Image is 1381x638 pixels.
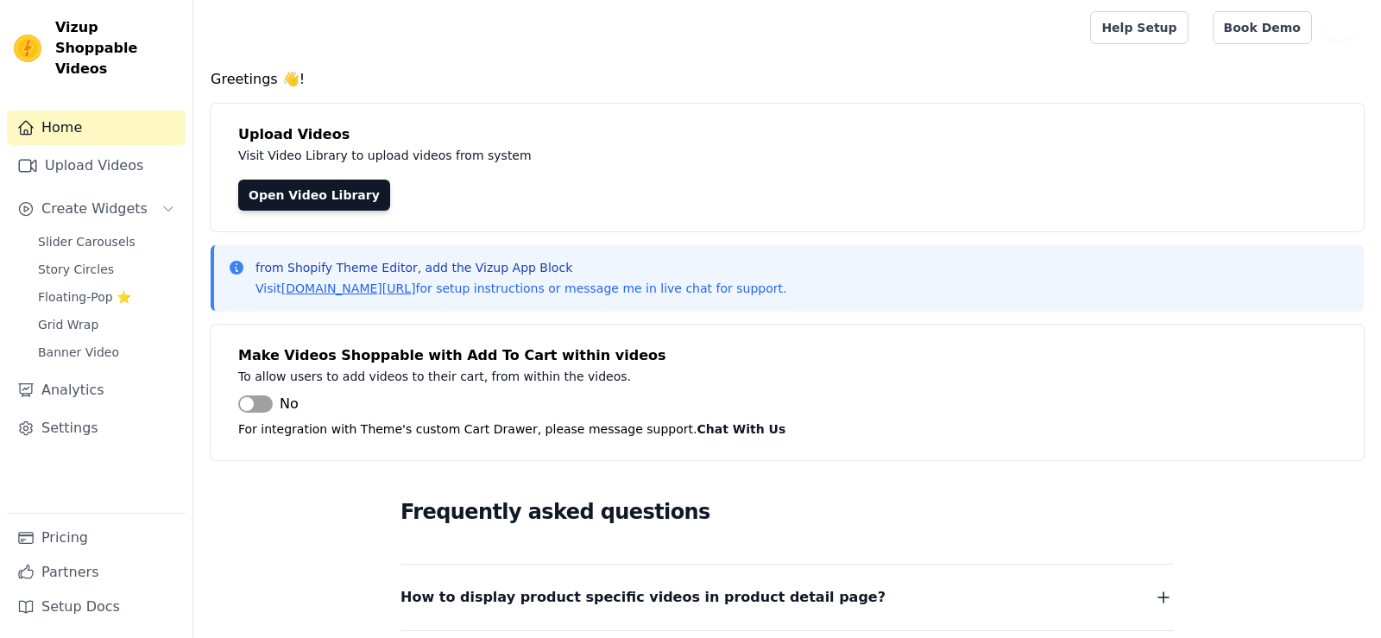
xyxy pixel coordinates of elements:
[28,230,186,254] a: Slider Carousels
[7,148,186,183] a: Upload Videos
[28,257,186,281] a: Story Circles
[38,344,119,361] span: Banner Video
[211,69,1364,90] h4: Greetings 👋!
[28,285,186,309] a: Floating-Pop ⭐
[255,259,786,276] p: from Shopify Theme Editor, add the Vizup App Block
[7,192,186,226] button: Create Widgets
[38,233,136,250] span: Slider Carousels
[255,280,786,297] p: Visit for setup instructions or message me in live chat for support.
[238,124,1336,145] h4: Upload Videos
[238,345,1336,366] h4: Make Videos Shoppable with Add To Cart within videos
[38,316,98,333] span: Grid Wrap
[238,394,299,414] button: No
[400,495,1174,529] h2: Frequently asked questions
[38,288,131,306] span: Floating-Pop ⭐
[400,585,1174,610] button: How to display product specific videos in product detail page?
[7,590,186,624] a: Setup Docs
[7,111,186,145] a: Home
[238,145,1012,166] p: Visit Video Library to upload videos from system
[55,17,179,79] span: Vizup Shoppable Videos
[28,340,186,364] a: Banner Video
[238,366,1012,387] p: To allow users to add videos to their cart, from within the videos.
[28,313,186,337] a: Grid Wrap
[238,419,1336,439] p: For integration with Theme's custom Cart Drawer, please message support.
[7,373,186,407] a: Analytics
[1090,11,1188,44] a: Help Setup
[38,261,114,278] span: Story Circles
[14,35,41,62] img: Vizup
[697,419,786,439] button: Chat With Us
[280,394,299,414] span: No
[7,555,186,590] a: Partners
[1213,11,1312,44] a: Book Demo
[400,585,886,610] span: How to display product specific videos in product detail page?
[41,199,148,219] span: Create Widgets
[238,180,390,211] a: Open Video Library
[7,521,186,555] a: Pricing
[7,411,186,445] a: Settings
[281,281,416,295] a: [DOMAIN_NAME][URL]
